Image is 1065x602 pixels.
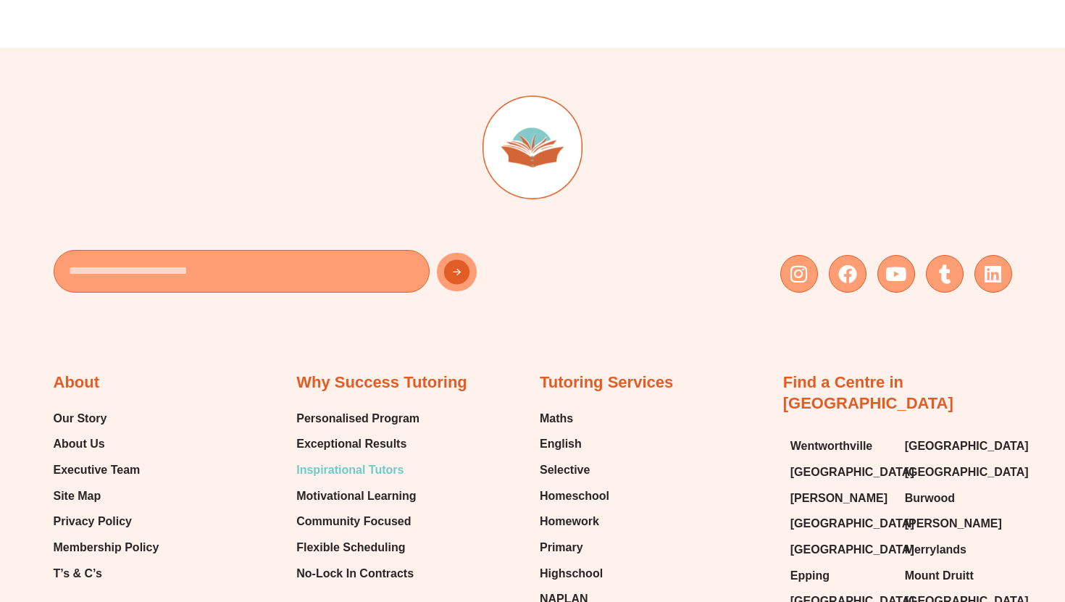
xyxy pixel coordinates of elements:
span: Wentworthville [790,435,873,457]
a: Membership Policy [54,537,159,559]
a: [PERSON_NAME] [790,488,890,509]
span: Maths [540,408,573,430]
a: [GEOGRAPHIC_DATA] [790,513,890,535]
span: Primary [540,537,583,559]
span: Executive Team [54,459,141,481]
span: [GEOGRAPHIC_DATA] [790,461,914,483]
span: No-Lock In Contracts [296,563,414,585]
span: English [540,433,582,455]
span: T’s & C’s [54,563,102,585]
a: Our Story [54,408,159,430]
h2: Tutoring Services [540,372,673,393]
a: Homework [540,511,609,532]
a: Motivational Learning [296,485,419,507]
a: Highschool [540,563,609,585]
a: About Us [54,433,159,455]
a: [GEOGRAPHIC_DATA] [905,435,1005,457]
a: No-Lock In Contracts [296,563,419,585]
span: Site Map [54,485,101,507]
a: T’s & C’s [54,563,159,585]
span: Community Focused [296,511,411,532]
iframe: Chat Widget [816,438,1065,602]
a: Primary [540,537,609,559]
a: Find a Centre in [GEOGRAPHIC_DATA] [783,373,953,412]
span: [GEOGRAPHIC_DATA] [790,539,914,561]
a: Epping [790,565,890,587]
a: Wentworthville [790,435,890,457]
span: Highschool [540,563,603,585]
span: Epping [790,565,830,587]
a: Exceptional Results [296,433,419,455]
span: Our Story [54,408,107,430]
span: Inspirational Tutors [296,459,404,481]
a: [GEOGRAPHIC_DATA] [790,461,890,483]
a: [GEOGRAPHIC_DATA] [790,539,890,561]
h2: About [54,372,100,393]
a: Homeschool [540,485,609,507]
a: Maths [540,408,609,430]
span: Homework [540,511,599,532]
a: Community Focused [296,511,419,532]
span: About Us [54,433,105,455]
h2: Why Success Tutoring [296,372,467,393]
span: [GEOGRAPHIC_DATA] [905,435,1029,457]
a: Site Map [54,485,159,507]
a: Flexible Scheduling [296,537,419,559]
span: Flexible Scheduling [296,537,405,559]
a: Personalised Program [296,408,419,430]
a: Executive Team [54,459,159,481]
form: New Form [54,250,526,300]
a: English [540,433,609,455]
span: Exceptional Results [296,433,406,455]
span: [PERSON_NAME] [790,488,887,509]
span: Motivational Learning [296,485,416,507]
a: Privacy Policy [54,511,159,532]
a: Inspirational Tutors [296,459,419,481]
span: Selective [540,459,590,481]
span: [GEOGRAPHIC_DATA] [790,513,914,535]
a: Selective [540,459,609,481]
span: Privacy Policy [54,511,133,532]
